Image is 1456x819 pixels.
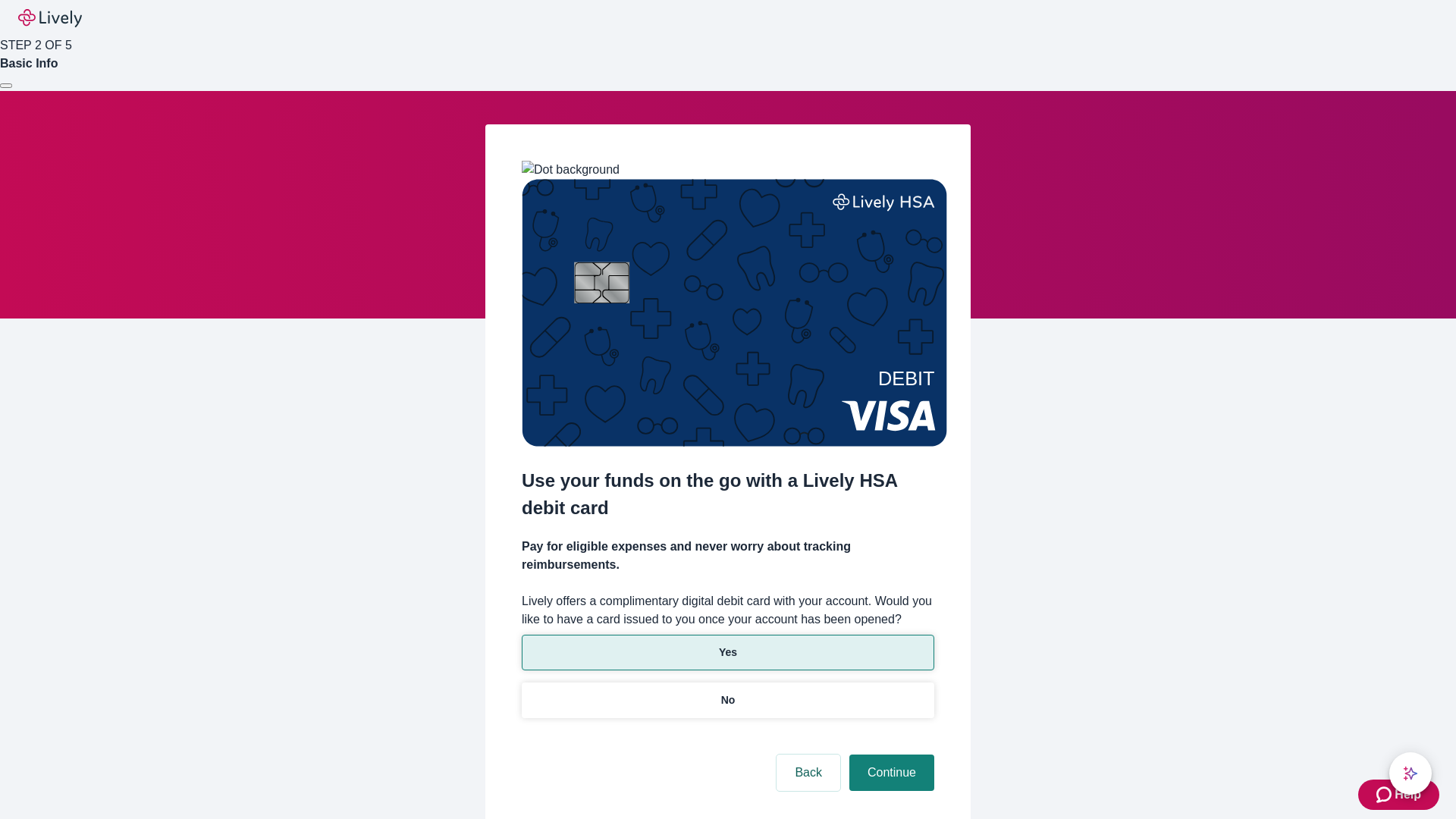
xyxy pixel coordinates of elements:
[522,179,947,447] img: Debit card
[522,635,934,670] button: Yes
[18,9,82,27] img: Lively
[1395,786,1421,804] span: Help
[1389,752,1432,795] button: chat
[522,467,934,522] h2: Use your funds on the go with a Lively HSA debit card
[1403,766,1418,781] svg: Lively AI Assistant
[1358,780,1439,810] button: Zendesk support iconHelp
[522,682,934,718] button: No
[1376,786,1395,804] svg: Zendesk support icon
[522,161,620,179] img: Dot background
[719,645,737,661] p: Yes
[721,692,736,708] p: No
[522,592,934,629] label: Lively offers a complimentary digital debit card with your account. Would you like to have a card...
[522,538,934,574] h4: Pay for eligible expenses and never worry about tracking reimbursements.
[849,755,934,791] button: Continue
[777,755,840,791] button: Back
